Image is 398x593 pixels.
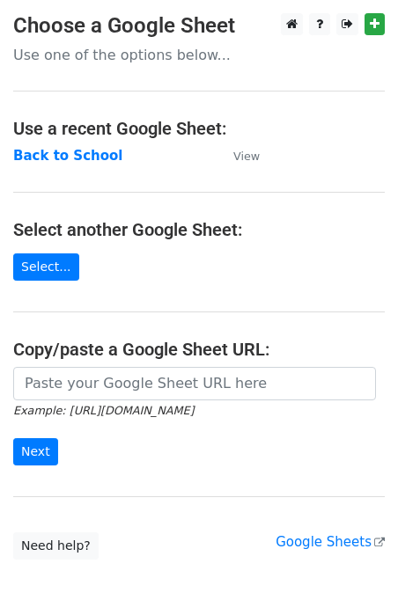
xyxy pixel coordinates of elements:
a: Need help? [13,532,99,560]
h4: Use a recent Google Sheet: [13,118,385,139]
input: Next [13,438,58,465]
a: Back to School [13,148,122,164]
input: Paste your Google Sheet URL here [13,367,376,400]
h4: Copy/paste a Google Sheet URL: [13,339,385,360]
h3: Choose a Google Sheet [13,13,385,39]
a: View [216,148,260,164]
a: Google Sheets [276,534,385,550]
small: Example: [URL][DOMAIN_NAME] [13,404,194,417]
small: View [233,150,260,163]
a: Select... [13,253,79,281]
h4: Select another Google Sheet: [13,219,385,240]
p: Use one of the options below... [13,46,385,64]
